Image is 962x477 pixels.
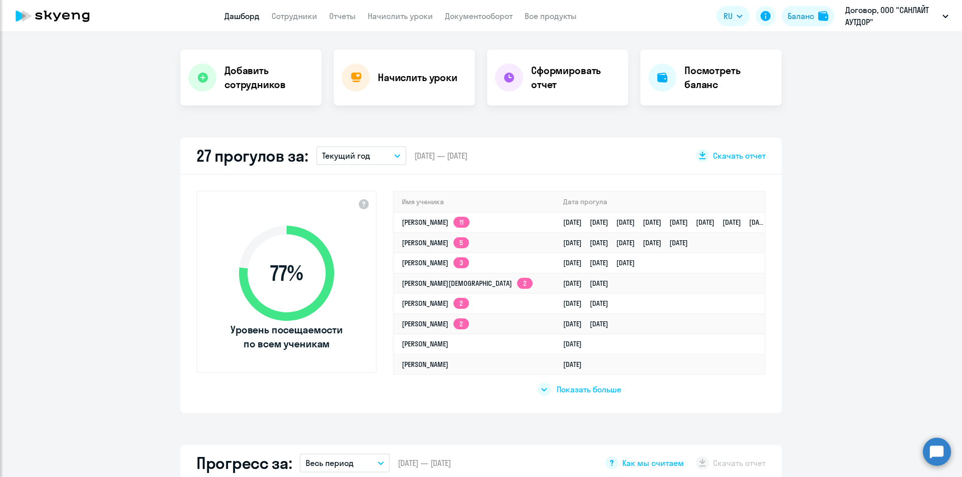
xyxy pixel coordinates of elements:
[453,298,469,309] app-skyeng-badge: 2
[394,192,555,212] th: Имя ученика
[840,4,953,28] button: Договор, ООО "САНЛАЙТ АУТДОР"
[563,238,696,247] a: [DATE][DATE][DATE][DATE][DATE]
[229,261,344,285] span: 77 %
[402,258,469,267] a: [PERSON_NAME]3
[402,218,469,227] a: [PERSON_NAME]11
[453,318,469,329] app-skyeng-badge: 2
[563,299,616,308] a: [DATE][DATE]
[453,217,469,228] app-skyeng-badge: 11
[316,146,406,165] button: Текущий год
[782,6,834,26] button: Балансbalance
[402,339,448,348] a: [PERSON_NAME]
[684,64,774,92] h4: Посмотреть баланс
[402,299,469,308] a: [PERSON_NAME]2
[563,218,855,227] a: [DATE][DATE][DATE][DATE][DATE][DATE][DATE][DATE][DATE][DATE][DATE]
[398,457,451,468] span: [DATE] — [DATE]
[531,64,620,92] h4: Сформировать отчет
[453,237,469,248] app-skyeng-badge: 5
[329,11,356,21] a: Отчеты
[845,4,938,28] p: Договор, ООО "САНЛАЙТ АУТДОР"
[622,457,684,468] span: Как мы считаем
[453,257,469,268] app-skyeng-badge: 3
[300,453,390,472] button: Весь период
[306,457,354,469] p: Весь период
[272,11,317,21] a: Сотрудники
[402,360,448,369] a: [PERSON_NAME]
[563,339,590,348] a: [DATE]
[414,150,467,161] span: [DATE] — [DATE]
[224,11,260,21] a: Дашборд
[563,258,643,267] a: [DATE][DATE][DATE]
[724,10,733,22] span: RU
[818,11,828,21] img: balance
[402,238,469,247] a: [PERSON_NAME]5
[555,192,765,212] th: Дата прогула
[445,11,513,21] a: Документооборот
[563,279,616,288] a: [DATE][DATE]
[563,319,616,328] a: [DATE][DATE]
[788,10,814,22] div: Баланс
[322,150,370,162] p: Текущий год
[402,319,469,328] a: [PERSON_NAME]2
[378,71,457,85] h4: Начислить уроки
[563,360,590,369] a: [DATE]
[402,279,533,288] a: [PERSON_NAME][DEMOGRAPHIC_DATA]2
[525,11,577,21] a: Все продукты
[196,453,292,473] h2: Прогресс за:
[517,278,533,289] app-skyeng-badge: 2
[196,146,308,166] h2: 27 прогулов за:
[713,150,766,161] span: Скачать отчет
[368,11,433,21] a: Начислить уроки
[224,64,314,92] h4: Добавить сотрудников
[716,6,750,26] button: RU
[557,384,621,395] span: Показать больше
[229,323,344,351] span: Уровень посещаемости по всем ученикам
